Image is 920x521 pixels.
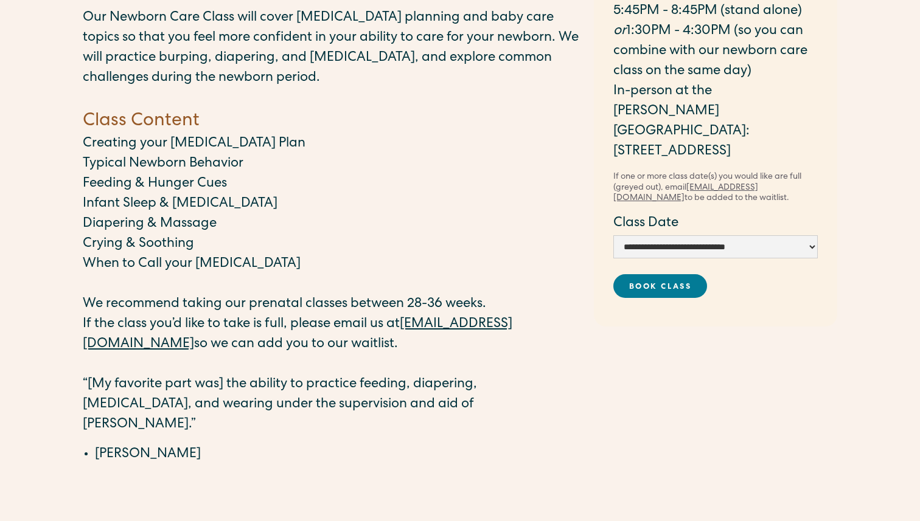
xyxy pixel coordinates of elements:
[83,154,582,174] p: Typical Newborn Behavior
[83,375,582,435] p: “[My favorite part was] the ability to practice feeding, diapering, [MEDICAL_DATA], and wearing u...
[613,2,818,22] p: 5:45PM - 8:45PM (stand alone)
[83,89,582,109] p: ‍
[83,480,582,500] p: ‍
[83,355,582,375] p: ‍
[83,215,582,235] p: Diapering & Massage
[613,172,818,204] div: If one or more class date(s) you would like are full (greyed out), email to be added to the waitl...
[83,195,582,215] p: Infant Sleep & [MEDICAL_DATA]
[613,22,818,82] p: ‍ 1:30PM - 4:30PM (so you can combine with our newborn care class on the same day)
[83,9,582,89] p: Our Newborn Care Class will cover [MEDICAL_DATA] planning and baby care topics so that you feel m...
[83,134,582,154] p: Creating your [MEDICAL_DATA] Plan
[83,109,582,134] h4: Class Content
[613,25,626,38] em: or
[613,274,707,298] a: Book Class
[95,445,582,465] li: [PERSON_NAME]
[613,214,818,234] label: Class Date
[83,315,582,355] p: If the class you’d like to take is full, please email us at so we can add you to our waitlist.
[613,82,818,162] p: In-person at the [PERSON_NAME][GEOGRAPHIC_DATA]: [STREET_ADDRESS]
[83,318,512,351] a: [EMAIL_ADDRESS][DOMAIN_NAME]
[83,295,582,315] p: We recommend taking our prenatal classes between 28-36 weeks.
[83,255,582,275] p: When to Call your [MEDICAL_DATA]
[83,235,582,255] p: Crying & Soothing
[83,275,582,295] p: ‍
[83,174,582,195] p: Feeding & Hunger Cues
